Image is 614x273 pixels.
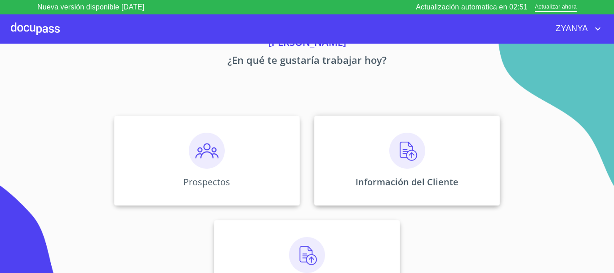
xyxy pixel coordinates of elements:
[356,176,458,188] p: Información del Cliente
[289,237,325,273] img: carga.png
[189,133,225,169] img: prospectos.png
[37,2,144,13] p: Nueva versión disponible [DATE]
[30,53,584,71] p: ¿En qué te gustaría trabajar hoy?
[535,3,577,12] span: Actualizar ahora
[183,176,230,188] p: Prospectos
[389,133,425,169] img: carga.png
[549,22,603,36] button: account of current user
[549,22,592,36] span: ZYANYA
[30,35,584,53] p: [PERSON_NAME]
[416,2,528,13] p: Actualización automatica en 02:51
